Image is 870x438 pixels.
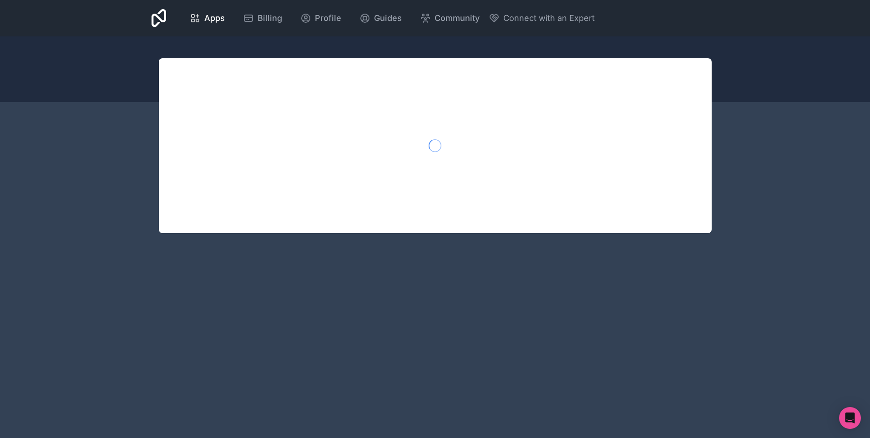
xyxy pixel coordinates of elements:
span: Billing [258,12,282,25]
a: Apps [182,8,232,28]
span: Community [435,12,480,25]
span: Connect with an Expert [503,12,595,25]
div: Open Intercom Messenger [839,407,861,429]
span: Profile [315,12,341,25]
a: Profile [293,8,349,28]
a: Guides [352,8,409,28]
span: Apps [204,12,225,25]
a: Community [413,8,487,28]
a: Billing [236,8,289,28]
button: Connect with an Expert [489,12,595,25]
span: Guides [374,12,402,25]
